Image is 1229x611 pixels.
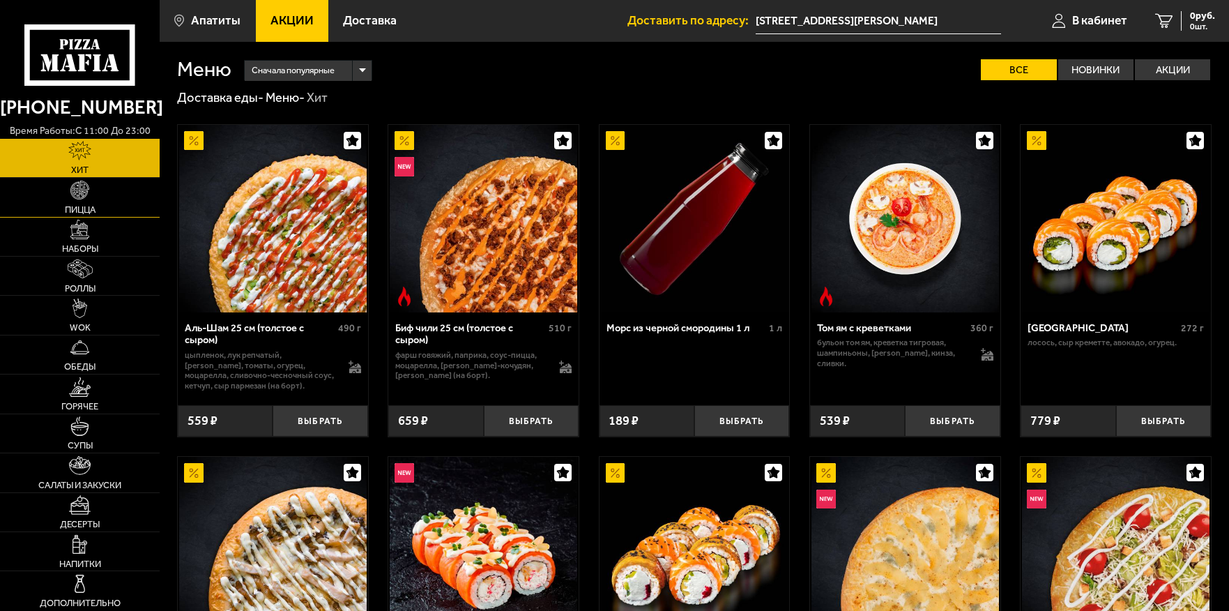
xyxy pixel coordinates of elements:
[62,244,98,253] span: Наборы
[188,414,217,427] span: 559 ₽
[1072,15,1127,27] span: В кабинет
[1027,490,1046,509] img: Новинка
[981,59,1056,81] label: Все
[395,322,545,347] div: Биф чили 25 см (толстое с сыром)
[606,322,766,335] div: Морс из черной смородины 1 л
[970,322,993,334] span: 360 г
[816,490,836,509] img: Новинка
[70,323,91,332] span: WOK
[185,350,335,391] p: цыпленок, лук репчатый, [PERSON_NAME], томаты, огурец, моцарелла, сливочно-чесночный соус, кетчуп...
[40,598,121,608] span: Дополнительно
[769,322,782,334] span: 1 л
[1030,414,1060,427] span: 779 ₽
[61,402,98,411] span: Горячее
[395,157,414,176] img: Новинка
[338,322,361,334] span: 490 г
[756,8,1002,34] input: Ваш адрес доставки
[395,131,414,151] img: Акционный
[184,463,204,483] img: Акционный
[1135,59,1210,81] label: Акции
[185,322,335,347] div: Аль-Шам 25 см (толстое с сыром)
[1181,322,1204,334] span: 272 г
[1022,125,1209,312] img: Филадельфия
[65,205,96,214] span: Пицца
[343,15,397,27] span: Доставка
[65,284,96,293] span: Роллы
[395,287,414,306] img: Острое блюдо
[252,59,335,83] span: Сначала популярные
[817,322,967,335] div: Том ям с креветками
[1058,59,1133,81] label: Новинки
[816,463,836,483] img: Акционный
[606,131,625,151] img: Акционный
[273,405,367,437] button: Выбрать
[395,350,546,381] p: фарш говяжий, паприка, соус-пицца, моцарелла, [PERSON_NAME]-кочудян, [PERSON_NAME] (на борт).
[38,481,121,490] span: Салаты и закуски
[694,405,789,437] button: Выбрать
[1190,22,1215,31] span: 0 шт.
[756,8,1002,34] span: Мурманская область, улица Козлова, 10
[266,90,305,105] a: Меню-
[1028,338,1204,348] p: лосось, Сыр креметте, авокадо, огурец.
[184,131,204,151] img: Акционный
[810,125,1000,312] a: Острое блюдоТом ям с креветками
[60,520,100,529] span: Десерты
[606,463,625,483] img: Акционный
[59,559,101,568] span: Напитки
[1027,131,1046,151] img: Акционный
[600,125,790,312] a: АкционныйМорс из черной смородины 1 л
[390,125,577,312] img: Биф чили 25 см (толстое с сыром)
[1028,322,1177,335] div: [GEOGRAPHIC_DATA]
[820,414,850,427] span: 539 ₽
[1021,125,1211,312] a: АкционныйФиладельфия
[627,15,756,27] span: Доставить по адресу:
[1190,11,1215,21] span: 0 руб.
[68,441,93,450] span: Супы
[1116,405,1211,437] button: Выбрать
[177,59,231,80] h1: Меню
[395,463,414,483] img: Новинка
[811,125,999,312] img: Том ям с креветками
[71,165,89,174] span: Хит
[191,15,241,27] span: Апатиты
[179,125,367,312] img: Аль-Шам 25 см (толстое с сыром)
[609,414,639,427] span: 189 ₽
[178,125,368,312] a: АкционныйАль-Шам 25 см (толстое с сыром)
[816,287,836,306] img: Острое блюдо
[64,362,96,371] span: Обеды
[484,405,579,437] button: Выбрать
[398,414,428,427] span: 659 ₽
[905,405,1000,437] button: Выбрать
[270,15,314,27] span: Акции
[601,125,788,312] img: Морс из черной смородины 1 л
[388,125,579,312] a: АкционныйНовинкаОстрое блюдоБиф чили 25 см (толстое с сыром)
[549,322,572,334] span: 510 г
[307,90,328,107] div: Хит
[177,90,264,105] a: Доставка еды-
[1027,463,1046,483] img: Акционный
[817,338,968,368] p: бульон том ям, креветка тигровая, шампиньоны, [PERSON_NAME], кинза, сливки.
